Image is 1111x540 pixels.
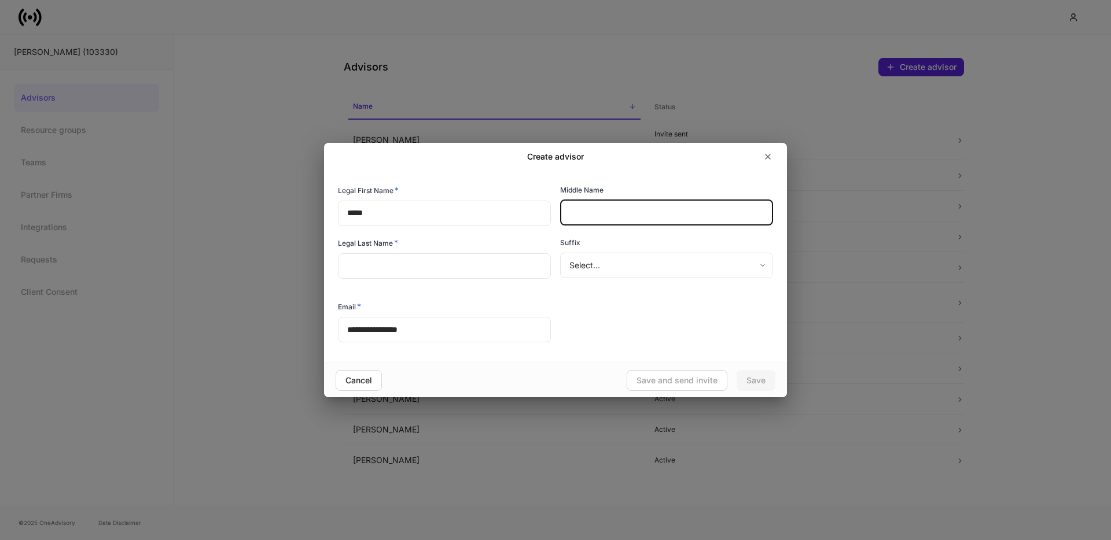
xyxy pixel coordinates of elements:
[338,301,361,312] h6: Email
[560,184,604,195] h6: Middle Name
[336,370,382,391] button: Cancel
[527,151,584,162] h2: Create advisor
[338,184,399,196] h6: Legal First Name
[345,376,372,384] div: Cancel
[560,253,772,278] div: Select...
[560,237,580,248] h6: Suffix
[338,237,398,249] h6: Legal Last Name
